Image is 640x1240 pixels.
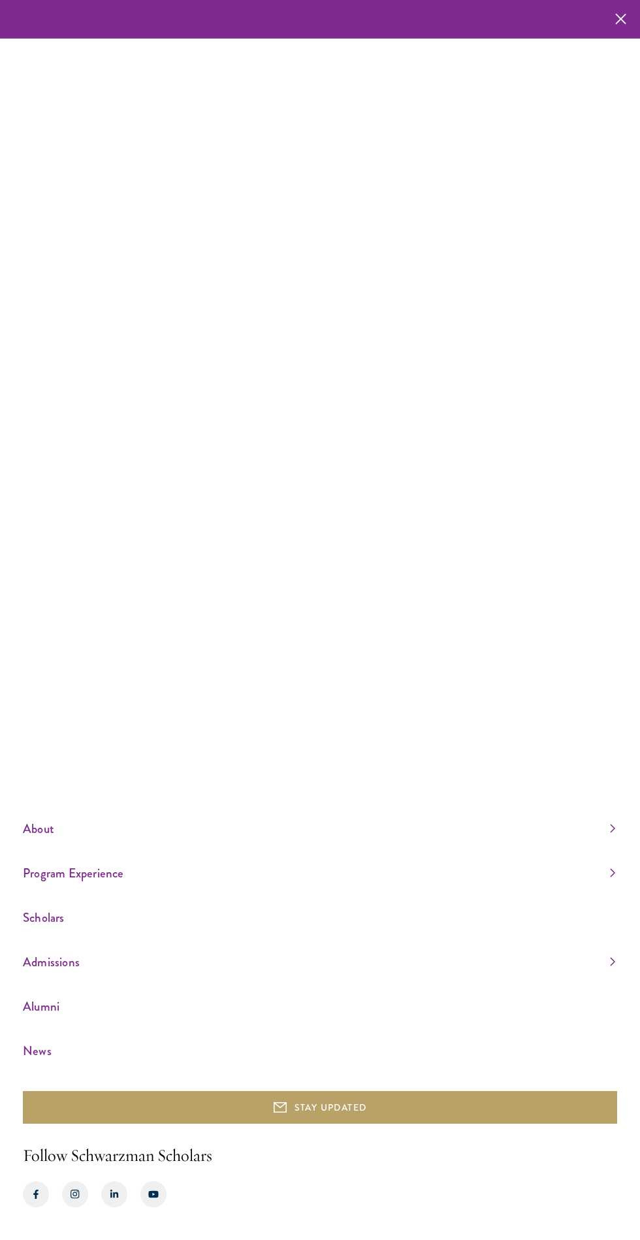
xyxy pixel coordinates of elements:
a: Scholars [23,907,615,928]
a: News [23,1040,615,1062]
h2: Follow Schwarzman Scholars [23,1143,617,1168]
a: Alumni [23,996,615,1017]
a: About [23,818,615,840]
button: STAY UPDATED [23,1091,617,1124]
a: Program Experience [23,862,615,884]
a: Admissions [23,951,615,973]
